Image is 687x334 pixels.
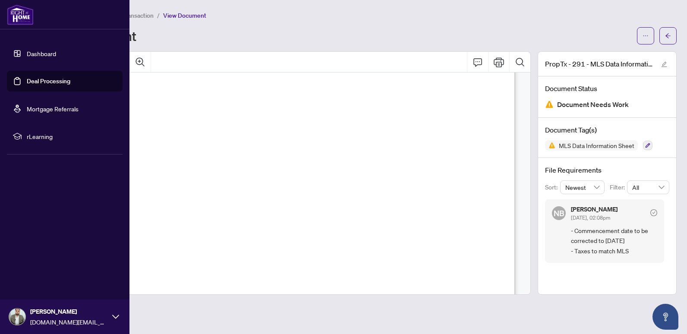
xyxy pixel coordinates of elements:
img: Status Icon [545,140,555,151]
span: ellipsis [643,33,649,39]
span: MLS Data Information Sheet [555,142,638,148]
a: Dashboard [27,50,56,57]
img: Document Status [545,100,554,109]
span: [DOMAIN_NAME][EMAIL_ADDRESS][DOMAIN_NAME] [30,317,108,327]
span: [DATE], 02:08pm [571,214,610,221]
span: Document Needs Work [557,99,629,110]
p: Sort: [545,183,560,192]
p: Filter: [610,183,627,192]
li: / [157,10,160,20]
span: All [632,181,664,194]
span: check-circle [650,209,657,216]
img: logo [7,4,34,25]
button: Open asap [652,304,678,330]
span: View Document [163,12,206,19]
h5: [PERSON_NAME] [571,206,618,212]
h4: Document Tag(s) [545,125,669,135]
span: edit [661,61,667,67]
span: rLearning [27,132,117,141]
span: PropTx - 291 - MLS Data Information Form - CondoCo-opCo-OwnershipTime Share - Sale.pdf [545,59,653,69]
a: Deal Processing [27,77,70,85]
span: - Commencement date to be corrected to [DATE] - Taxes to match MLS [571,226,657,256]
h4: Document Status [545,83,669,94]
span: arrow-left [665,33,671,39]
img: Profile Icon [9,309,25,325]
span: NB [554,207,564,219]
h4: File Requirements [545,165,669,175]
span: Newest [565,181,600,194]
a: Mortgage Referrals [27,105,79,113]
span: [PERSON_NAME] [30,307,108,316]
span: View Transaction [107,12,154,19]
